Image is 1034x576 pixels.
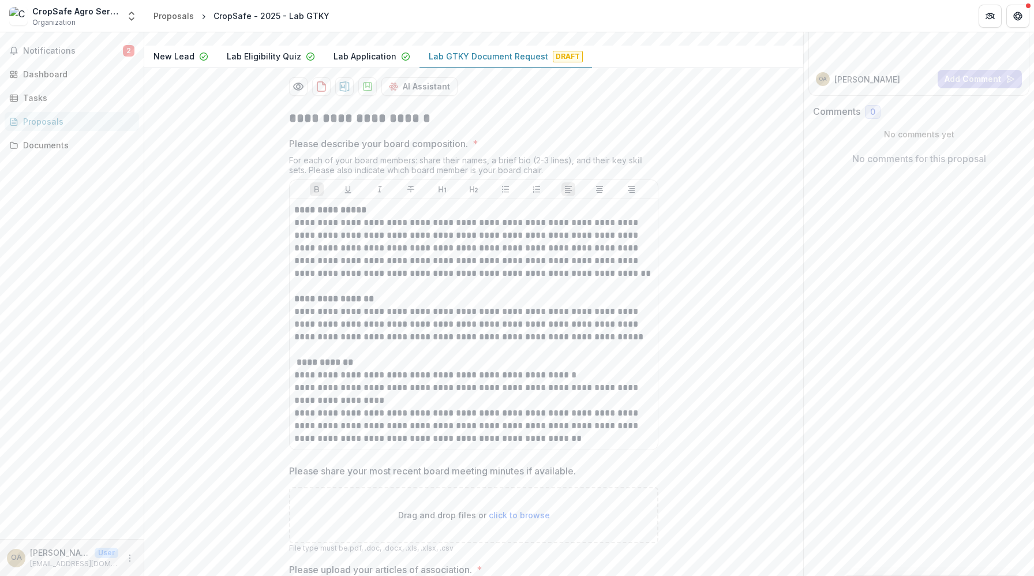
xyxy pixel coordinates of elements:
[289,77,308,96] button: Preview dc47c269-91c5-4957-84a4-742380e8d23b-9.pdf
[310,182,324,196] button: Bold
[553,51,583,62] span: Draft
[334,50,396,62] p: Lab Application
[289,137,468,151] p: Please describe your board composition.
[813,128,1025,140] p: No comments yet
[30,559,118,569] p: [EMAIL_ADDRESS][DOMAIN_NAME]
[30,547,90,559] p: [PERSON_NAME]
[123,551,137,565] button: More
[23,92,130,104] div: Tasks
[149,8,198,24] a: Proposals
[834,73,900,85] p: [PERSON_NAME]
[213,10,329,22] div: CropSafe - 2025 - Lab GTKY
[23,46,123,56] span: Notifications
[870,107,875,117] span: 0
[813,106,860,117] h2: Comments
[561,182,575,196] button: Align Left
[227,50,301,62] p: Lab Eligibility Quiz
[530,182,544,196] button: Ordered List
[373,182,387,196] button: Italicize
[436,182,449,196] button: Heading 1
[335,77,354,96] button: download-proposal
[32,5,119,17] div: CropSafe Agro Service Ltd
[23,139,130,151] div: Documents
[624,182,638,196] button: Align Right
[979,5,1002,28] button: Partners
[5,42,139,60] button: Notifications2
[149,8,334,24] nav: breadcrumb
[32,17,76,28] span: Organization
[1006,5,1029,28] button: Get Help
[5,112,139,131] a: Proposals
[289,543,658,553] p: File type must be .pdf, .doc, .docx, .xls, .xlsx, .csv
[358,77,377,96] button: download-proposal
[95,548,118,558] p: User
[819,76,827,82] div: Osagie Azeta
[489,510,550,520] span: click to browse
[123,5,140,28] button: Open entity switcher
[153,50,194,62] p: New Lead
[398,509,550,521] p: Drag and drop files or
[289,155,658,179] div: For each of your board members: share their names, a brief bio (2-3 lines), and their key skill s...
[938,70,1022,88] button: Add Comment
[429,50,548,62] p: Lab GTKY Document Request
[123,45,134,57] span: 2
[23,68,130,80] div: Dashboard
[5,136,139,155] a: Documents
[23,115,130,128] div: Proposals
[341,182,355,196] button: Underline
[467,182,481,196] button: Heading 2
[5,88,139,107] a: Tasks
[404,182,418,196] button: Strike
[593,182,606,196] button: Align Center
[289,464,576,478] p: Please share your most recent board meeting minutes if available.
[852,152,986,166] p: No comments for this proposal
[381,77,458,96] button: AI Assistant
[9,7,28,25] img: CropSafe Agro Service Ltd
[312,77,331,96] button: download-proposal
[5,65,139,84] a: Dashboard
[153,10,194,22] div: Proposals
[11,554,22,562] div: Osagie Azeta
[499,182,512,196] button: Bullet List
